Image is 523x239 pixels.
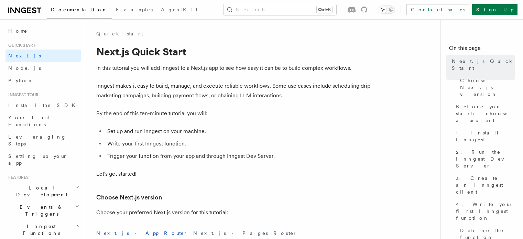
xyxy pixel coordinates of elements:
[6,99,81,111] a: Install the SDK
[96,193,162,202] a: Choose Next.js version
[453,172,515,198] a: 3. Create an Inngest client
[8,102,79,108] span: Install the SDK
[449,44,515,55] h4: On this page
[6,25,81,37] a: Home
[224,4,336,15] button: Search...Ctrl+K
[6,150,81,169] a: Setting up your app
[317,6,332,13] kbd: Ctrl+K
[157,2,201,19] a: AgentKit
[456,201,515,221] span: 4. Write your first Inngest function
[51,7,108,12] span: Documentation
[8,28,28,34] span: Home
[6,111,81,131] a: Your first Functions
[456,175,515,195] span: 3. Create an Inngest client
[6,131,81,150] a: Leveraging Steps
[6,50,81,62] a: Next.js
[96,81,371,100] p: Inngest makes it easy to build, manage, and execute reliable workflows. Some use cases include sc...
[8,153,67,166] span: Setting up your app
[406,4,469,15] a: Contact sales
[47,2,112,19] a: Documentation
[6,184,75,198] span: Local Development
[460,77,515,98] span: Choose Next.js version
[6,201,81,220] button: Events & Triggers
[96,45,371,58] h1: Next.js Quick Start
[8,115,49,127] span: Your first Functions
[112,2,157,19] a: Examples
[453,100,515,127] a: Before you start: choose a project
[452,58,515,72] span: Next.js Quick Start
[96,30,143,37] a: Quick start
[105,151,371,161] li: Trigger your function from your app and through Inngest Dev Server.
[96,169,371,179] p: Let's get started!
[379,6,395,14] button: Toggle dark mode
[8,78,33,83] span: Python
[472,4,517,15] a: Sign Up
[456,149,515,169] span: 2. Run the Inngest Dev Server
[105,127,371,136] li: Set up and run Inngest on your machine.
[6,182,81,201] button: Local Development
[453,198,515,224] a: 4. Write your first Inngest function
[449,55,515,74] a: Next.js Quick Start
[6,175,29,180] span: Features
[8,65,41,71] span: Node.js
[6,204,75,217] span: Events & Triggers
[456,129,515,143] span: 1. Install Inngest
[116,7,153,12] span: Examples
[96,208,371,217] p: Choose your preferred Next.js version for this tutorial:
[6,43,35,48] span: Quick start
[453,127,515,146] a: 1. Install Inngest
[456,103,515,124] span: Before you start: choose a project
[161,7,197,12] span: AgentKit
[6,62,81,74] a: Node.js
[457,74,515,100] a: Choose Next.js version
[6,92,39,98] span: Inngest tour
[96,63,371,73] p: In this tutorial you will add Inngest to a Next.js app to see how easy it can be to build complex...
[105,139,371,149] li: Write your first Inngest function.
[8,134,66,146] span: Leveraging Steps
[453,146,515,172] a: 2. Run the Inngest Dev Server
[6,74,81,87] a: Python
[6,223,74,237] span: Inngest Functions
[8,53,41,58] span: Next.js
[96,109,371,118] p: By the end of this ten-minute tutorial you will:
